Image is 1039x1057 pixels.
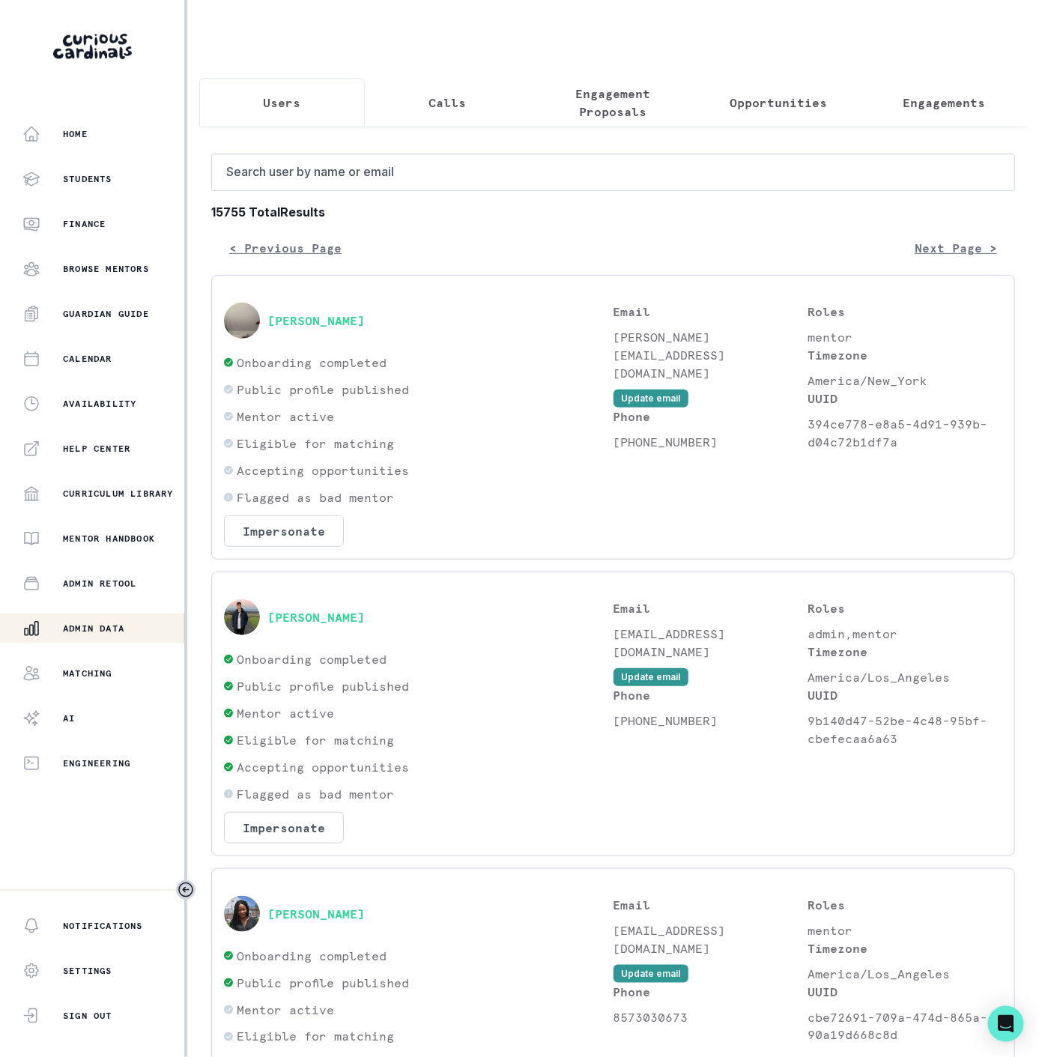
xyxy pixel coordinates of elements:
[63,533,155,545] p: Mentor Handbook
[237,758,409,776] p: Accepting opportunities
[808,625,1002,643] p: admin,mentor
[614,433,808,451] p: [PHONE_NUMBER]
[614,1008,808,1026] p: 8573030673
[614,686,808,704] p: Phone
[897,233,1015,263] button: Next Page >
[211,203,1015,221] b: 15755 Total Results
[543,85,683,121] p: Engagement Proposals
[808,668,1002,686] p: America/Los_Angeles
[614,983,808,1001] p: Phone
[237,461,409,479] p: Accepting opportunities
[808,921,1002,939] p: mentor
[63,308,149,320] p: Guardian Guide
[63,667,112,679] p: Matching
[63,128,88,140] p: Home
[614,390,688,408] button: Update email
[237,434,394,452] p: Eligible for matching
[237,704,334,722] p: Mentor active
[237,677,409,695] p: Public profile published
[614,896,808,914] p: Email
[237,381,409,399] p: Public profile published
[63,443,130,455] p: Help Center
[176,880,196,900] button: Toggle sidebar
[614,599,808,617] p: Email
[903,94,986,112] p: Engagements
[224,515,344,547] button: Impersonate
[237,650,387,668] p: Onboarding completed
[808,599,1002,617] p: Roles
[614,668,688,686] button: Update email
[237,354,387,372] p: Onboarding completed
[808,346,1002,364] p: Timezone
[237,488,394,506] p: Flagged as bad mentor
[237,947,387,965] p: Onboarding completed
[63,173,112,185] p: Students
[63,757,130,769] p: Engineering
[808,1008,1002,1044] p: cbe72691-709a-474d-865a-90a19d668c8d
[614,965,688,983] button: Update email
[267,610,365,625] button: [PERSON_NAME]
[730,94,828,112] p: Opportunities
[988,1006,1024,1042] div: Open Intercom Messenger
[808,983,1002,1001] p: UUID
[808,965,1002,983] p: America/Los_Angeles
[211,233,360,263] button: < Previous Page
[429,94,467,112] p: Calls
[264,94,301,112] p: Users
[808,712,1002,748] p: 9b140d47-52be-4c48-95bf-cbefecaa6a63
[237,731,394,749] p: Eligible for matching
[63,578,136,590] p: Admin Retool
[63,353,112,365] p: Calendar
[614,328,808,382] p: [PERSON_NAME][EMAIL_ADDRESS][DOMAIN_NAME]
[63,623,124,634] p: Admin Data
[614,303,808,321] p: Email
[808,686,1002,704] p: UUID
[614,408,808,425] p: Phone
[63,712,75,724] p: AI
[237,1001,334,1019] p: Mentor active
[63,263,149,275] p: Browse Mentors
[614,921,808,957] p: [EMAIL_ADDRESS][DOMAIN_NAME]
[63,398,136,410] p: Availability
[808,328,1002,346] p: mentor
[808,939,1002,957] p: Timezone
[614,625,808,661] p: [EMAIL_ADDRESS][DOMAIN_NAME]
[808,896,1002,914] p: Roles
[63,965,112,977] p: Settings
[237,974,409,992] p: Public profile published
[63,1010,112,1022] p: Sign Out
[63,488,174,500] p: Curriculum Library
[808,643,1002,661] p: Timezone
[614,712,808,730] p: [PHONE_NUMBER]
[808,390,1002,408] p: UUID
[53,34,132,59] img: Curious Cardinals Logo
[808,415,1002,451] p: 394ce778-e8a5-4d91-939b-d04c72b1df7a
[808,303,1002,321] p: Roles
[237,408,334,425] p: Mentor active
[237,785,394,803] p: Flagged as bad mentor
[237,1028,394,1046] p: Eligible for matching
[63,218,106,230] p: Finance
[267,906,365,921] button: [PERSON_NAME]
[63,920,143,932] p: Notifications
[808,372,1002,390] p: America/New_York
[267,313,365,328] button: [PERSON_NAME]
[224,812,344,844] button: Impersonate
